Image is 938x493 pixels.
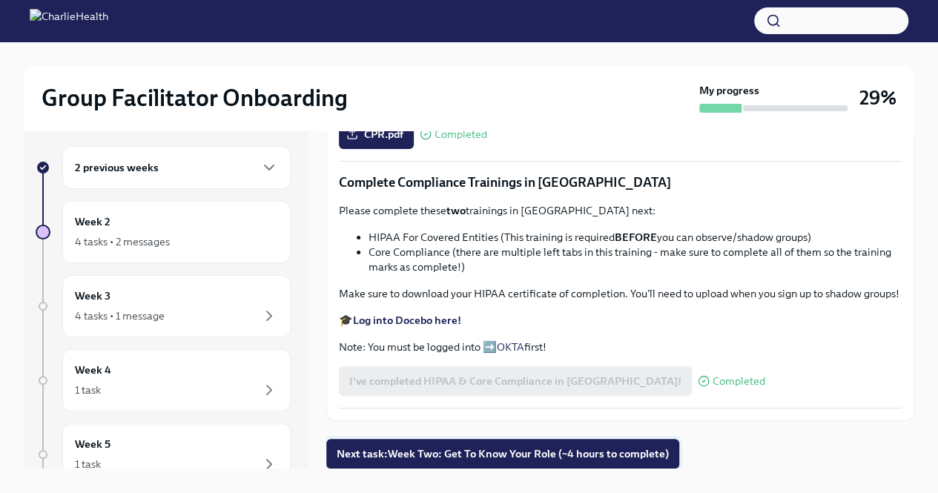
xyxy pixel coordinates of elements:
p: Note: You must be logged into ➡️ first! [339,340,902,354]
div: 4 tasks • 2 messages [75,234,170,249]
div: 4 tasks • 1 message [75,308,165,323]
p: Complete Compliance Trainings in [GEOGRAPHIC_DATA] [339,173,902,191]
a: Week 24 tasks • 2 messages [36,201,291,263]
h6: 2 previous weeks [75,159,159,176]
span: Completed [713,376,765,387]
a: Week 34 tasks • 1 message [36,275,291,337]
strong: BEFORE [615,231,657,244]
strong: My progress [699,83,759,98]
h2: Group Facilitator Onboarding [42,83,348,113]
h6: Week 3 [75,288,110,304]
span: Next task : Week Two: Get To Know Your Role (~4 hours to complete) [337,446,669,461]
div: 1 task [75,457,101,472]
a: Log into Docebo here! [353,314,461,327]
h3: 29% [859,85,896,111]
img: CharlieHealth [30,9,108,33]
li: Core Compliance (there are multiple left tabs in this training - make sure to complete all of the... [369,245,902,274]
a: Week 41 task [36,349,291,411]
h6: Week 4 [75,362,111,378]
h6: Week 5 [75,436,110,452]
span: Completed [435,129,487,140]
a: Week 51 task [36,423,291,486]
strong: two [446,204,466,217]
button: Next task:Week Two: Get To Know Your Role (~4 hours to complete) [326,439,679,469]
div: 2 previous weeks [62,146,291,189]
a: OKTA [497,340,524,354]
li: HIPAA For Covered Entities (This training is required you can observe/shadow groups) [369,230,902,245]
p: Please complete these trainings in [GEOGRAPHIC_DATA] next: [339,203,902,218]
label: CPR.pdf [339,119,414,149]
span: CPR.pdf [349,127,403,142]
p: Make sure to download your HIPAA certificate of completion. You'll need to upload when you sign u... [339,286,902,301]
h6: Week 2 [75,214,110,230]
div: 1 task [75,383,101,397]
p: 🎓 [339,313,902,328]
